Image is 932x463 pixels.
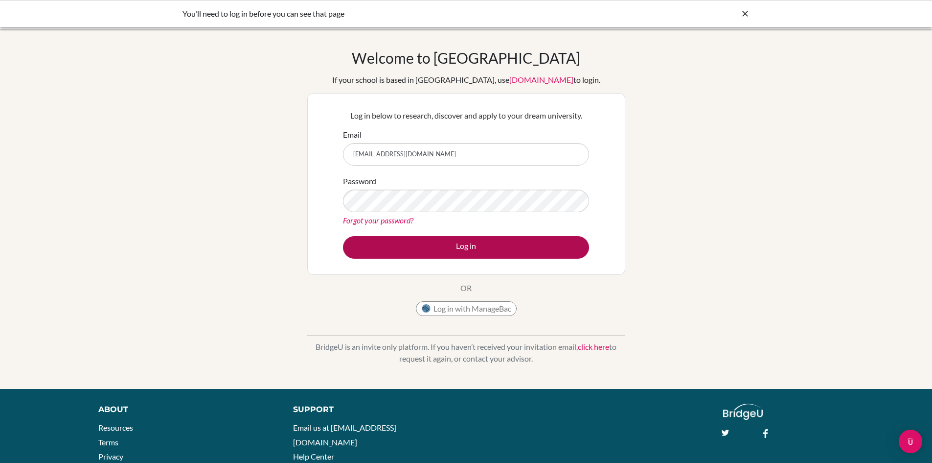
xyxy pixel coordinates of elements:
[293,404,455,415] div: Support
[343,129,362,141] label: Email
[332,74,600,86] div: If your school is based in [GEOGRAPHIC_DATA], use to login.
[343,110,589,122] p: Log in below to research, discover and apply to your dream university.
[98,404,271,415] div: About
[723,404,763,420] img: logo_white@2x-f4f0deed5e89b7ecb1c2cc34c3e3d731f90f0f143d5ea2071677605dd97b5244.png
[343,216,413,225] a: Forgot your password?
[182,8,603,20] div: You’ll need to log in before you can see that page
[307,341,625,365] p: BridgeU is an invite only platform. If you haven’t received your invitation email, to request it ...
[293,452,334,461] a: Help Center
[343,236,589,259] button: Log in
[899,430,922,453] div: Open Intercom Messenger
[98,438,118,447] a: Terms
[343,175,376,187] label: Password
[352,49,580,67] h1: Welcome to [GEOGRAPHIC_DATA]
[293,423,396,447] a: Email us at [EMAIL_ADDRESS][DOMAIN_NAME]
[98,423,133,432] a: Resources
[578,342,609,351] a: click here
[416,301,517,316] button: Log in with ManageBac
[509,75,573,84] a: [DOMAIN_NAME]
[460,282,472,294] p: OR
[98,452,123,461] a: Privacy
